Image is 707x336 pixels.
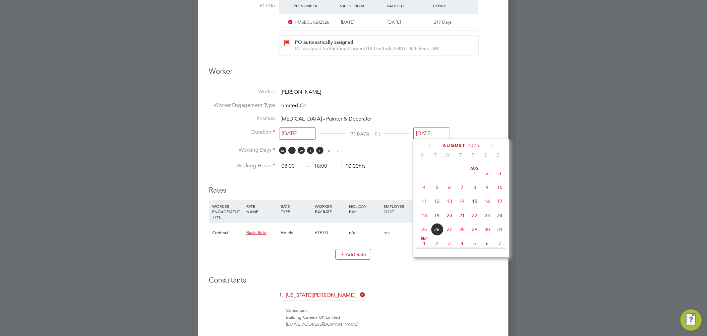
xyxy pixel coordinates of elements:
b: PO automatically assigned [295,40,353,45]
span: 4 [418,181,431,194]
b: IHKIT - Kitchens - IHC [394,46,441,51]
input: Select one [413,127,450,140]
label: Worker [209,88,275,95]
h3: Consultants [209,276,498,285]
span: 19 [431,209,443,222]
div: WORKER PAY RATE [313,200,347,217]
input: 08:00 [279,160,305,172]
label: Duration [209,129,275,136]
span: ( + 0 ) [368,131,380,137]
button: Add Rate [335,249,371,260]
h3: Rates [209,179,498,195]
span: 28 [456,223,468,236]
div: PO assigned for at [295,45,470,52]
span: T [454,152,467,158]
span: 30 [481,223,494,236]
span: T [307,147,314,154]
span: M [416,152,429,158]
span: 14 [456,195,468,208]
span: 2 [431,237,443,250]
span: Sep [418,237,431,240]
span: T [429,152,442,158]
span: 11 [418,195,431,208]
span: [PERSON_NAME] [280,89,321,95]
span: 23 [481,209,494,222]
label: Working Hours [209,162,275,169]
span: S [479,152,492,158]
b: Building Careers UK Limited [328,46,390,51]
label: PO No [209,2,275,9]
span: 22 [468,209,481,222]
span: 5 [468,237,481,250]
span: 1 [468,167,481,180]
li: 1. [209,291,498,307]
span: 8 [468,181,481,194]
span: 6 [481,237,494,250]
div: Contract [210,223,245,242]
div: £19.00 [313,223,347,242]
span: Aug [468,167,481,170]
span: 16 [481,195,494,208]
span: 2025 [468,143,480,148]
span: 3 [494,167,506,180]
span: 27 [443,223,456,236]
span: Limited Co [280,102,306,109]
span: Basic Rate [246,230,266,235]
span: [MEDICAL_DATA] - Painter & Decorator [280,116,372,122]
div: EMPLOYER COST [382,200,416,217]
span: August [442,143,465,148]
span: n/a [383,230,390,235]
span: 24 [494,209,506,222]
span: 13 [443,195,456,208]
span: 4 [456,237,468,250]
label: Worker Engagement Type [209,102,275,109]
input: Select one [279,127,316,140]
div: Building Careers UK Limited [286,314,498,321]
span: W [298,147,305,154]
input: Search for... [283,291,365,300]
span: n/a [349,230,356,235]
span: 12 [431,195,443,208]
span: 2 [481,167,494,180]
span: S [325,147,333,154]
div: 217 Days [432,17,478,28]
span: 29 [468,223,481,236]
span: 6 [443,181,456,194]
span: T [288,147,296,154]
div: [DATE] [385,17,432,28]
span: 17 [494,195,506,208]
div: Hourly [279,223,313,242]
label: Position [209,115,275,122]
div: HOLIDAY PAY [348,200,382,217]
div: HMSBCUK202526 [292,17,338,28]
span: 7 [456,181,468,194]
div: [EMAIL_ADDRESS][DOMAIN_NAME] [286,321,498,328]
span: F [316,147,324,154]
div: RATE NAME [245,200,279,217]
span: 1 [418,237,431,250]
span: 5 [431,181,443,194]
span: F [467,152,479,158]
span: 10 [494,181,506,194]
span: 10.00hrs [342,163,366,169]
div: Consultant [286,307,498,314]
span: 26 [431,223,443,236]
span: 18 [418,209,431,222]
input: 17:00 [312,160,337,172]
button: Engage Resource Center [680,309,702,331]
span: 9 [481,181,494,194]
span: 15 [468,195,481,208]
div: WORKER ENGAGEMENT TYPE [210,200,245,223]
span: 31 [494,223,506,236]
span: 173 DAYS [349,131,368,137]
span: M [279,147,286,154]
span: 21 [456,209,468,222]
span: S [335,147,342,154]
span: S [492,152,504,158]
h3: Worker [209,67,498,82]
div: [DATE] [338,17,385,28]
span: 7 [494,237,506,250]
span: 20 [443,209,456,222]
span: 25 [418,223,431,236]
div: RATE TYPE [279,200,313,217]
